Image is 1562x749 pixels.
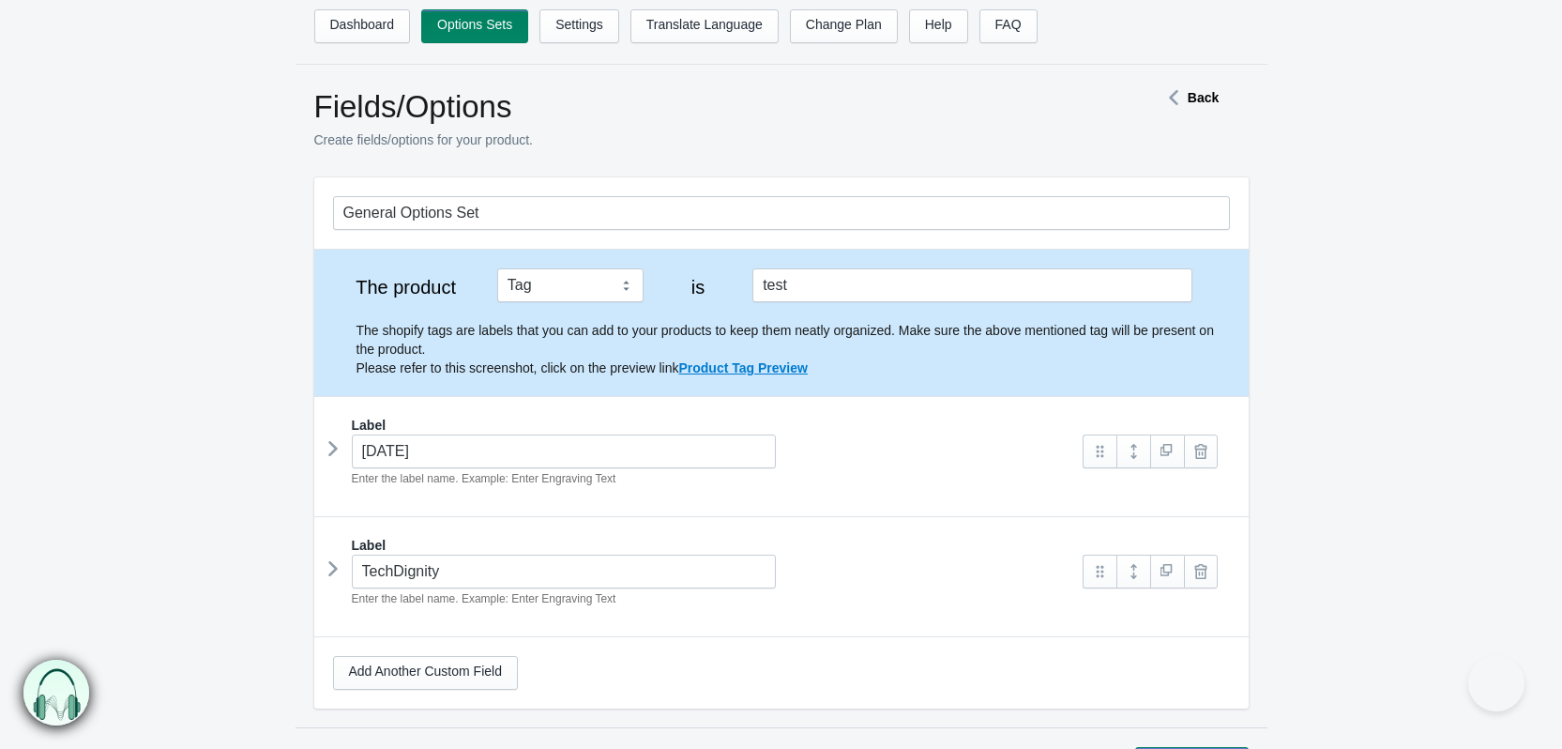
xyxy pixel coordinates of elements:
[539,9,619,43] a: Settings
[790,9,898,43] a: Change Plan
[21,660,87,726] img: bxm.png
[333,656,518,690] a: Add Another Custom Field
[314,88,1093,126] h1: Fields/Options
[356,321,1230,377] p: The shopify tags are labels that you can add to your products to keep them neatly organized. Make...
[1160,90,1219,105] a: Back
[352,416,387,435] label: Label
[352,592,616,605] em: Enter the label name. Example: Enter Engraving Text
[314,130,1093,149] p: Create fields/options for your product.
[630,9,779,43] a: Translate Language
[979,9,1038,43] a: FAQ
[909,9,968,43] a: Help
[1468,655,1524,711] iframe: Toggle Customer Support
[421,9,528,43] a: Options Sets
[352,472,616,485] em: Enter the label name. Example: Enter Engraving Text
[1188,90,1219,105] strong: Back
[333,196,1230,230] input: General Options Set
[661,278,735,297] label: is
[314,9,411,43] a: Dashboard
[678,360,807,375] a: Product Tag Preview
[333,278,479,297] label: The product
[352,536,387,555] label: Label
